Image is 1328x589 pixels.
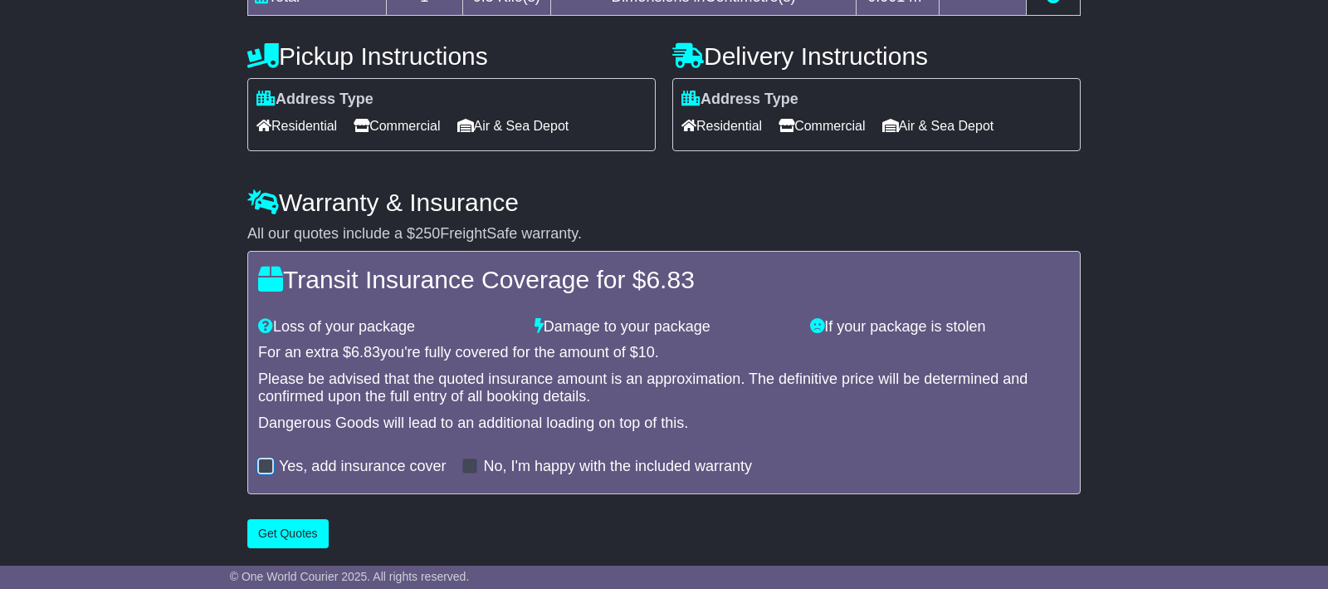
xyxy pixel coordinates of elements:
span: Commercial [779,113,865,139]
div: Loss of your package [250,318,526,336]
span: 10 [638,344,655,361]
span: Residential [681,113,762,139]
div: Dangerous Goods will lead to an additional loading on top of this. [258,415,1070,433]
span: Air & Sea Depot [457,113,569,139]
span: Commercial [354,113,440,139]
span: Residential [256,113,337,139]
label: No, I'm happy with the included warranty [483,458,752,476]
h4: Delivery Instructions [672,42,1081,70]
div: Please be advised that the quoted insurance amount is an approximation. The definitive price will... [258,371,1070,406]
div: For an extra $ you're fully covered for the amount of $ . [258,344,1070,362]
span: 6.83 [646,266,694,293]
h4: Warranty & Insurance [247,189,1081,216]
div: Damage to your package [526,318,803,336]
label: Address Type [681,91,798,109]
h4: Pickup Instructions [247,42,656,70]
span: Air & Sea Depot [882,113,994,139]
div: If your package is stolen [802,318,1078,336]
span: 250 [415,225,440,242]
label: Yes, add insurance cover [279,458,446,476]
h4: Transit Insurance Coverage for $ [258,266,1070,293]
div: All our quotes include a $ FreightSafe warranty. [247,225,1081,243]
button: Get Quotes [247,519,329,548]
span: © One World Courier 2025. All rights reserved. [230,570,470,583]
label: Address Type [256,91,373,109]
span: 6.83 [351,344,380,361]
